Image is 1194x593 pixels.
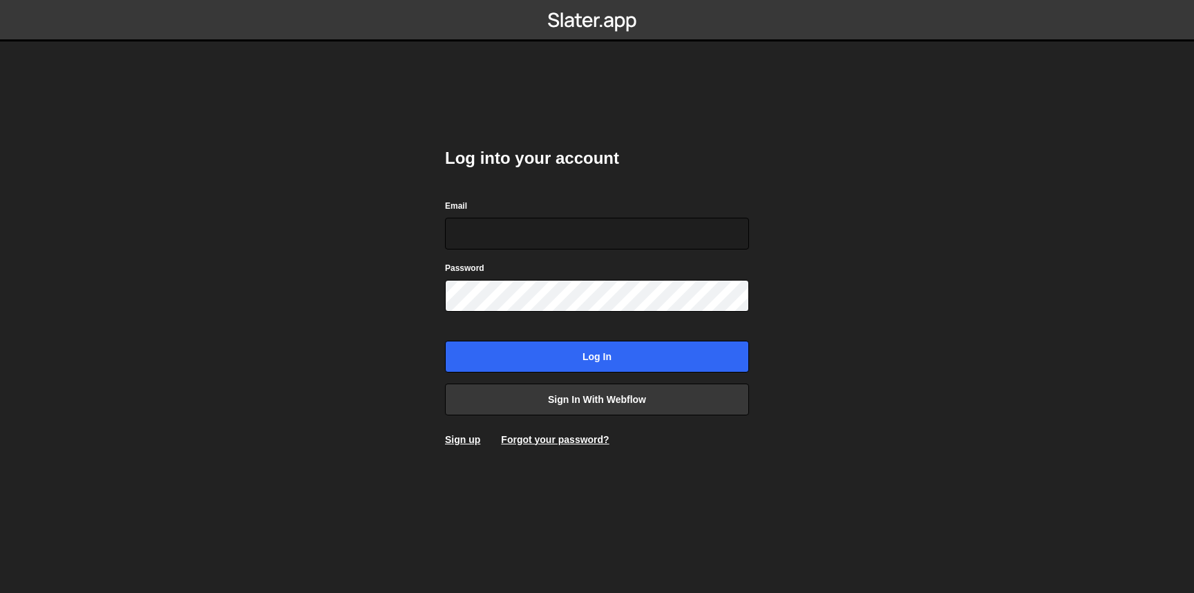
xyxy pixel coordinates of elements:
h2: Log into your account [445,147,749,169]
label: Email [445,199,467,213]
a: Sign up [445,434,480,445]
a: Sign in with Webflow [445,384,749,415]
label: Password [445,261,484,275]
input: Log in [445,341,749,373]
a: Forgot your password? [501,434,609,445]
